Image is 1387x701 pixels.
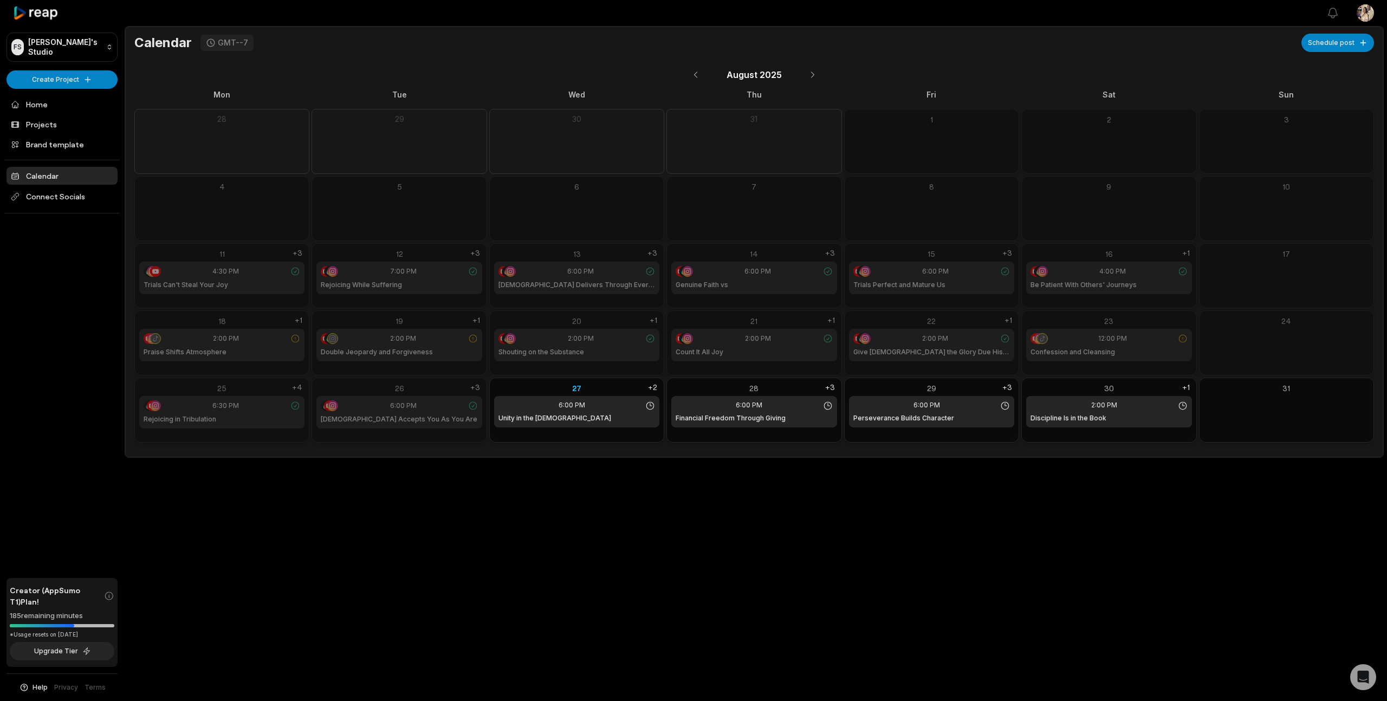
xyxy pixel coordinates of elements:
[853,413,954,423] h1: Perseverance Builds Character
[1199,89,1374,100] div: Sun
[666,89,841,100] div: Thu
[139,382,304,394] div: 25
[134,89,309,100] div: Mon
[494,114,659,125] div: 30
[1026,248,1191,259] div: 16
[1026,114,1191,125] div: 2
[671,248,837,259] div: 14
[213,334,239,343] span: 2:00 PM
[7,167,118,185] a: Calendar
[489,89,664,100] div: Wed
[1204,114,1369,125] div: 3
[85,683,106,692] a: Terms
[134,35,192,51] h1: Calendar
[1021,89,1196,100] div: Sat
[139,315,304,327] div: 18
[321,347,433,357] h1: Double Jeopardy and Forgiveness
[849,248,1014,259] div: 15
[144,414,216,424] h1: Rejoicing in Tribulation
[1350,664,1376,690] div: Open Intercom Messenger
[1204,248,1369,259] div: 17
[1204,181,1369,192] div: 10
[745,334,771,343] span: 2:00 PM
[913,400,940,410] span: 6:00 PM
[218,38,248,48] div: GMT--7
[498,347,584,357] h1: Shouting on the Substance
[10,611,114,621] div: 185 remaining minutes
[727,68,782,81] span: August 2025
[671,114,837,125] div: 31
[7,187,118,206] span: Connect Socials
[144,280,228,290] h1: Trials Can't Steal Your Joy
[1301,34,1374,52] button: Schedule post
[494,382,659,394] div: 27
[853,347,1010,357] h1: Give [DEMOGRAPHIC_DATA] the Glory Due His Name
[671,315,837,327] div: 21
[316,315,482,327] div: 19
[10,585,104,607] span: Creator (AppSumo T1) Plan!
[849,315,1014,327] div: 22
[559,400,585,410] span: 6:00 PM
[1204,315,1369,327] div: 24
[316,114,482,125] div: 29
[849,114,1014,125] div: 1
[676,280,728,290] h1: Genuine Faith vs
[744,267,771,276] span: 6:00 PM
[390,267,417,276] span: 7:00 PM
[1030,280,1137,290] h1: Be Patient With Others' Journeys
[567,267,594,276] span: 6:00 PM
[390,334,416,343] span: 2:00 PM
[10,631,114,639] div: *Usage resets on [DATE]
[922,334,948,343] span: 2:00 PM
[1026,382,1191,394] div: 30
[7,135,118,153] a: Brand template
[139,248,304,259] div: 11
[212,267,239,276] span: 4:30 PM
[849,382,1014,394] div: 29
[312,89,487,100] div: Tue
[676,347,723,357] h1: Count It All Joy
[494,315,659,327] div: 20
[139,114,304,125] div: 28
[139,181,304,192] div: 4
[321,414,477,424] h1: [DEMOGRAPHIC_DATA] Accepts You As You Are
[676,413,786,423] h1: Financial Freedom Through Giving
[844,89,1019,100] div: Fri
[1099,267,1126,276] span: 4:00 PM
[1030,413,1106,423] h1: Discipline Is in the Book
[736,400,762,410] span: 6:00 PM
[671,382,837,394] div: 28
[494,181,659,192] div: 6
[1026,315,1191,327] div: 23
[316,181,482,192] div: 5
[849,181,1014,192] div: 8
[853,280,945,290] h1: Trials Perfect and Mature Us
[1026,181,1191,192] div: 9
[316,382,482,394] div: 26
[568,334,594,343] span: 2:00 PM
[33,683,48,692] span: Help
[10,642,114,660] button: Upgrade Tier
[494,248,659,259] div: 13
[1030,347,1115,357] h1: Confession and Cleansing
[671,181,837,192] div: 7
[19,683,48,692] button: Help
[498,413,611,423] h1: Unity in the [DEMOGRAPHIC_DATA]
[498,280,655,290] h1: [DEMOGRAPHIC_DATA] Delivers Through Every Test
[7,70,118,89] button: Create Project
[1098,334,1127,343] span: 12:00 PM
[7,95,118,113] a: Home
[316,248,482,259] div: 12
[7,115,118,133] a: Projects
[28,37,102,57] p: [PERSON_NAME]'s Studio
[212,401,239,411] span: 6:30 PM
[1091,400,1117,410] span: 2:00 PM
[390,401,417,411] span: 6:00 PM
[922,267,949,276] span: 6:00 PM
[321,280,402,290] h1: Rejoicing While Suffering
[144,347,226,357] h1: Praise Shifts Atmosphere
[54,683,78,692] a: Privacy
[11,39,24,55] div: FS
